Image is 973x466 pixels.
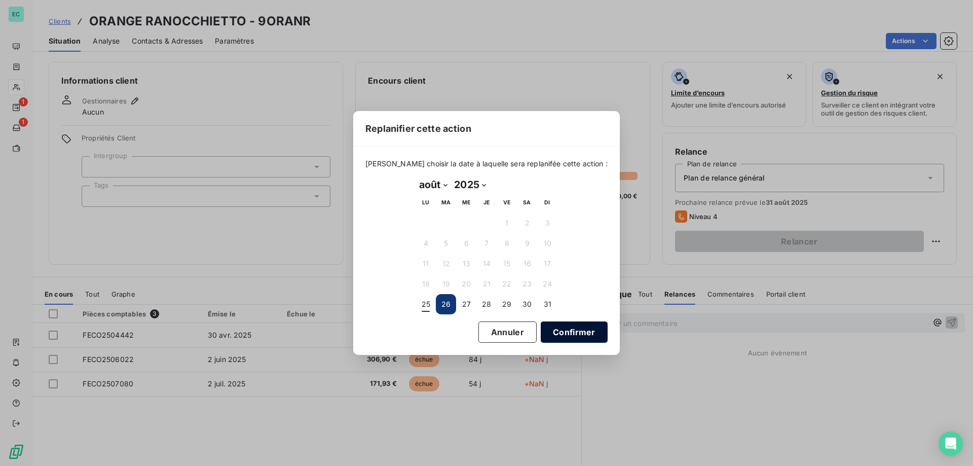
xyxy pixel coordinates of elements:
button: 13 [456,254,476,274]
th: lundi [416,193,436,213]
th: samedi [517,193,537,213]
button: 4 [416,233,436,254]
th: mercredi [456,193,476,213]
button: 10 [537,233,557,254]
button: 17 [537,254,557,274]
button: 30 [517,294,537,314]
button: 31 [537,294,557,314]
button: 26 [436,294,456,314]
button: 24 [537,274,557,294]
button: 15 [497,254,517,274]
th: vendredi [497,193,517,213]
button: 9 [517,233,537,254]
div: Open Intercom Messenger [939,432,963,456]
span: Replanifier cette action [365,122,471,135]
button: 6 [456,233,476,254]
button: 25 [416,294,436,314]
button: 5 [436,233,456,254]
th: mardi [436,193,456,213]
button: 1 [497,213,517,233]
button: 19 [436,274,456,294]
button: 21 [476,274,497,294]
th: jeudi [476,193,497,213]
button: 29 [497,294,517,314]
button: Annuler [478,321,537,343]
button: 27 [456,294,476,314]
button: 3 [537,213,557,233]
span: [PERSON_NAME] choisir la date à laquelle sera replanifée cette action : [365,159,608,169]
button: 14 [476,254,497,274]
button: Confirmer [541,321,608,343]
th: dimanche [537,193,557,213]
button: 20 [456,274,476,294]
button: 7 [476,233,497,254]
button: 8 [497,233,517,254]
button: 18 [416,274,436,294]
button: 16 [517,254,537,274]
button: 2 [517,213,537,233]
button: 11 [416,254,436,274]
button: 28 [476,294,497,314]
button: 22 [497,274,517,294]
button: 12 [436,254,456,274]
button: 23 [517,274,537,294]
